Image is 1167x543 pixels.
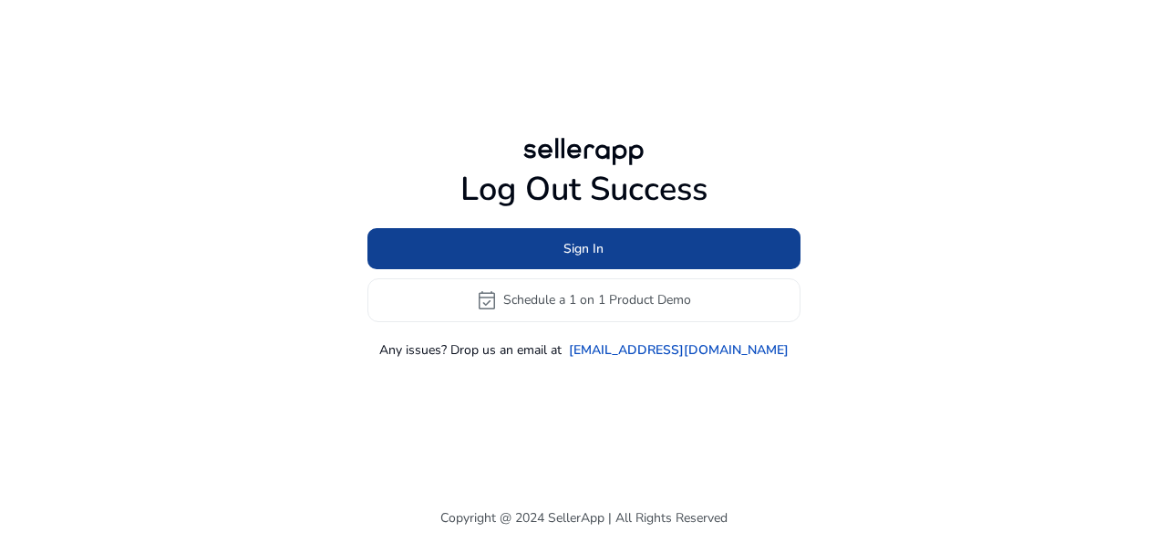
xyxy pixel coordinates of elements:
a: [EMAIL_ADDRESS][DOMAIN_NAME] [569,340,789,360]
h1: Log Out Success [367,170,800,209]
button: event_availableSchedule a 1 on 1 Product Demo [367,278,800,322]
span: event_available [476,289,498,311]
span: Sign In [563,239,604,258]
p: Any issues? Drop us an email at [379,340,562,360]
button: Sign In [367,228,800,269]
